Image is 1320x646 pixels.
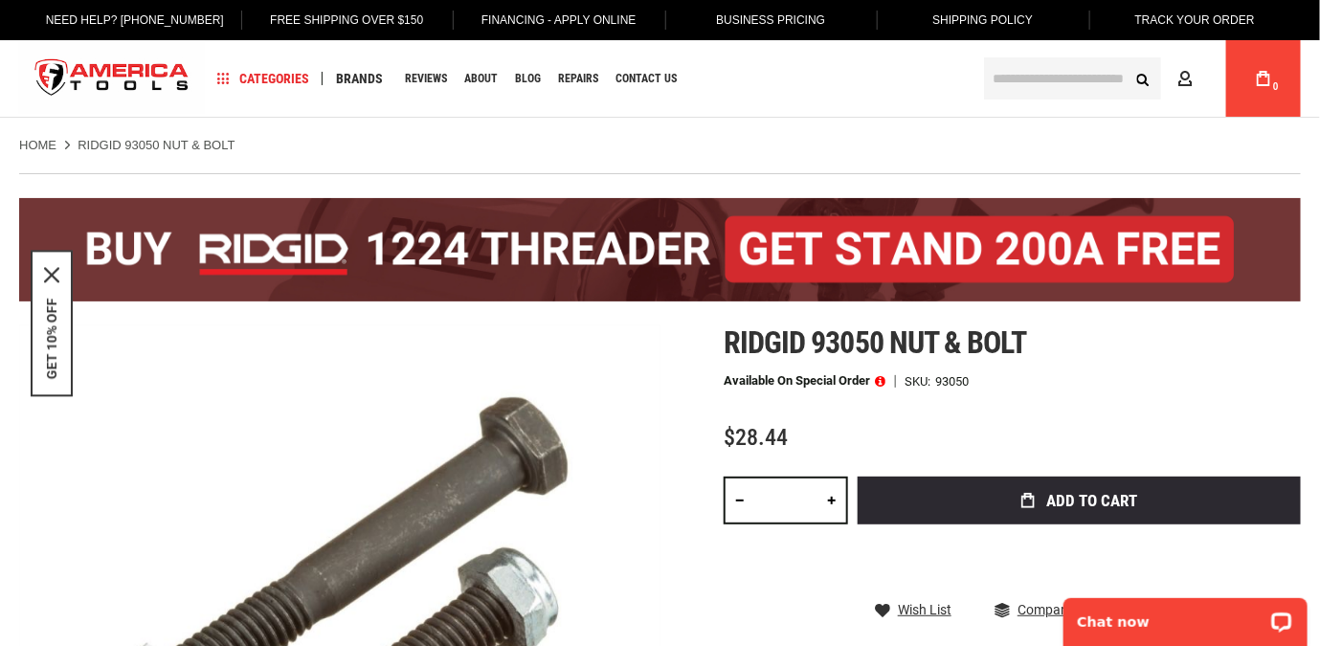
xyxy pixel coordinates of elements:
[858,477,1301,524] button: Add to Cart
[336,72,383,85] span: Brands
[1047,493,1138,509] span: Add to Cart
[396,66,456,92] a: Reviews
[217,72,309,85] span: Categories
[327,66,392,92] a: Brands
[615,73,677,84] span: Contact Us
[464,73,498,84] span: About
[854,530,1305,586] iframe: Secure express checkout frame
[78,138,235,152] strong: RIDGID 93050 NUT & BOLT
[209,66,318,92] a: Categories
[1245,40,1282,117] a: 0
[19,43,205,115] img: America Tools
[456,66,506,92] a: About
[19,198,1301,301] img: BOGO: Buy the RIDGID® 1224 Threader (26092), get the 92467 200A Stand FREE!
[44,267,59,282] svg: close icon
[724,424,788,451] span: $28.44
[1125,60,1161,97] button: Search
[515,73,541,84] span: Blog
[1051,586,1320,646] iframe: LiveChat chat widget
[549,66,607,92] a: Repairs
[506,66,549,92] a: Blog
[1018,603,1072,616] span: Compare
[995,601,1072,618] a: Compare
[19,137,56,154] a: Home
[898,603,951,616] span: Wish List
[724,324,1026,361] span: Ridgid 93050 nut & bolt
[905,375,935,388] strong: SKU
[607,66,685,92] a: Contact Us
[1273,81,1279,92] span: 0
[558,73,598,84] span: Repairs
[935,375,969,388] div: 93050
[44,267,59,282] button: Close
[19,43,205,115] a: store logo
[875,601,951,618] a: Wish List
[932,13,1033,27] span: Shipping Policy
[405,73,447,84] span: Reviews
[724,374,885,388] p: Available on Special Order
[44,298,59,379] button: GET 10% OFF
